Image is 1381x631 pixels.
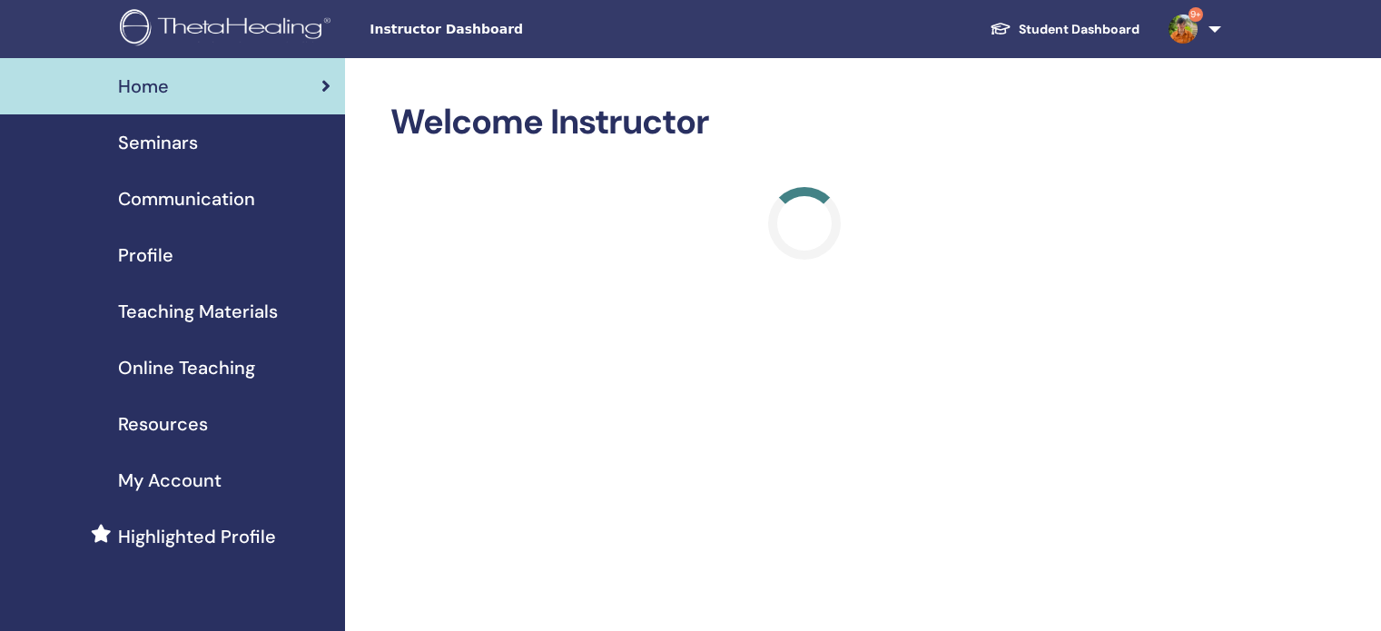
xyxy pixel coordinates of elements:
img: default.jpg [1169,15,1198,44]
span: Seminars [118,129,198,156]
span: Communication [118,185,255,212]
span: Teaching Materials [118,298,278,325]
img: logo.png [120,9,337,50]
span: Profile [118,242,173,269]
span: Online Teaching [118,354,255,381]
a: Student Dashboard [975,13,1154,46]
span: My Account [118,467,222,494]
span: Instructor Dashboard [370,20,642,39]
span: Highlighted Profile [118,523,276,550]
span: 9+ [1189,7,1203,22]
img: graduation-cap-white.svg [990,21,1011,36]
span: Home [118,73,169,100]
h2: Welcome Instructor [390,102,1218,143]
span: Resources [118,410,208,438]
